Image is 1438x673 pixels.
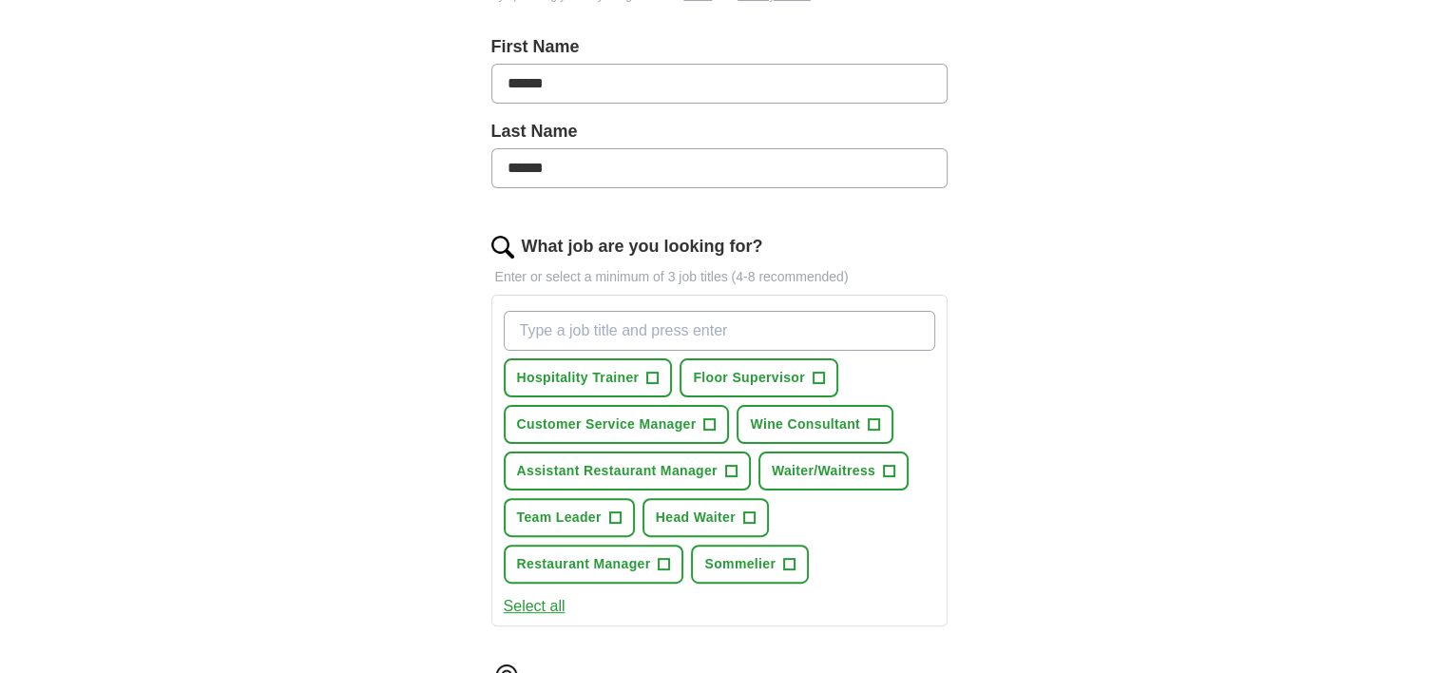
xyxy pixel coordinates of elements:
span: Floor Supervisor [693,368,805,388]
span: Assistant Restaurant Manager [517,461,718,481]
button: Hospitality Trainer [504,358,673,397]
button: Assistant Restaurant Manager [504,452,751,490]
button: Wine Consultant [737,405,893,444]
button: Customer Service Manager [504,405,730,444]
img: search.png [491,236,514,259]
span: Head Waiter [656,508,736,528]
button: Head Waiter [642,498,769,537]
button: Sommelier [691,545,809,584]
button: Team Leader [504,498,635,537]
label: What job are you looking for? [522,234,763,260]
span: Team Leader [517,508,602,528]
span: Hospitality Trainer [517,368,640,388]
p: Enter or select a minimum of 3 job titles (4-8 recommended) [491,267,948,287]
span: Customer Service Manager [517,414,697,434]
input: Type a job title and press enter [504,311,935,351]
button: Select all [504,595,566,618]
button: Waiter/Waitress [758,452,909,490]
span: Waiter/Waitress [772,461,875,481]
button: Restaurant Manager [504,545,684,584]
label: Last Name [491,119,948,144]
span: Wine Consultant [750,414,860,434]
span: Restaurant Manager [517,554,651,574]
button: Floor Supervisor [680,358,838,397]
label: First Name [491,34,948,60]
span: Sommelier [704,554,776,574]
